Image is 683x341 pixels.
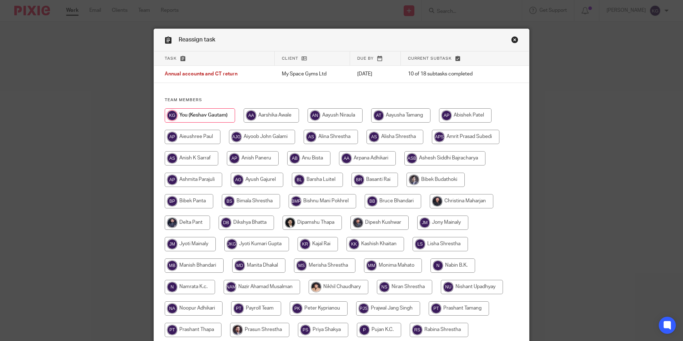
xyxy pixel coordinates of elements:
[179,37,215,43] span: Reassign task
[401,66,502,83] td: 10 of 18 subtasks completed
[511,36,518,46] a: Close this dialog window
[282,70,343,78] p: My Space Gyms Ltd
[408,56,452,60] span: Current subtask
[165,72,238,77] span: Annual accounts and CT return
[357,70,394,78] p: [DATE]
[357,56,374,60] span: Due by
[165,97,518,103] h4: Team members
[165,56,177,60] span: Task
[282,56,298,60] span: Client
